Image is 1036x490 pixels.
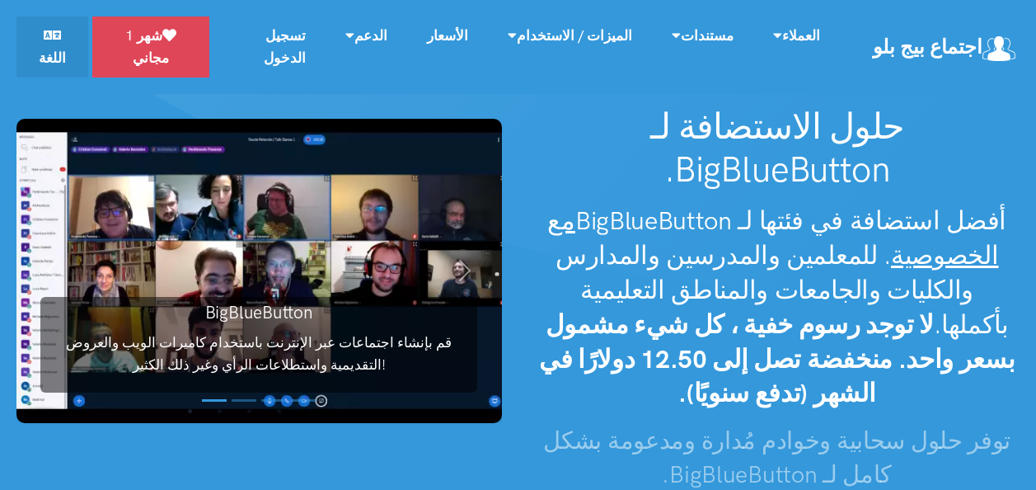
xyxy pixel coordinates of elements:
[326,18,407,54] a: الدعم
[873,30,1020,65] a: اجتماع بيج بلو
[488,18,652,54] a: الميزات / الاستخدام
[209,18,325,76] a: تسجيل الدخول
[539,309,1015,409] strong: لا توجد رسوم خفية ، كل شيء مشمول بسعر واحد. منخفضة تصل إلى 12.50 دولارًا في الشهر (تدفع سنويًا).
[16,119,502,423] img: لقطة شاشة BigBlueButton
[40,300,477,324] h3: BigBlueButton
[40,332,477,376] p: قم بإنشاء اجتماعات عبر الإنترنت باستخدام كاميرات الويب والعروض التقديمية واستطلاعات الرأي وغير ذل...
[535,204,1020,411] h2: أفضل استضافة في فئتها لـ BigBlueButton . للمعلمين والمدرسين والمدارس والكليات والجامعات والمناطق ...
[547,205,998,271] u: مع الخصوصية
[407,18,488,54] a: الأسعار
[92,16,209,78] a: شهر 1 مجاني
[982,36,1015,61] img: شعار
[535,106,1020,191] h1: حلول الاستضافة لـ BigBlueButton.
[16,16,88,78] a: اللغة
[652,18,753,54] a: مستندات
[753,18,840,54] a: العملاء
